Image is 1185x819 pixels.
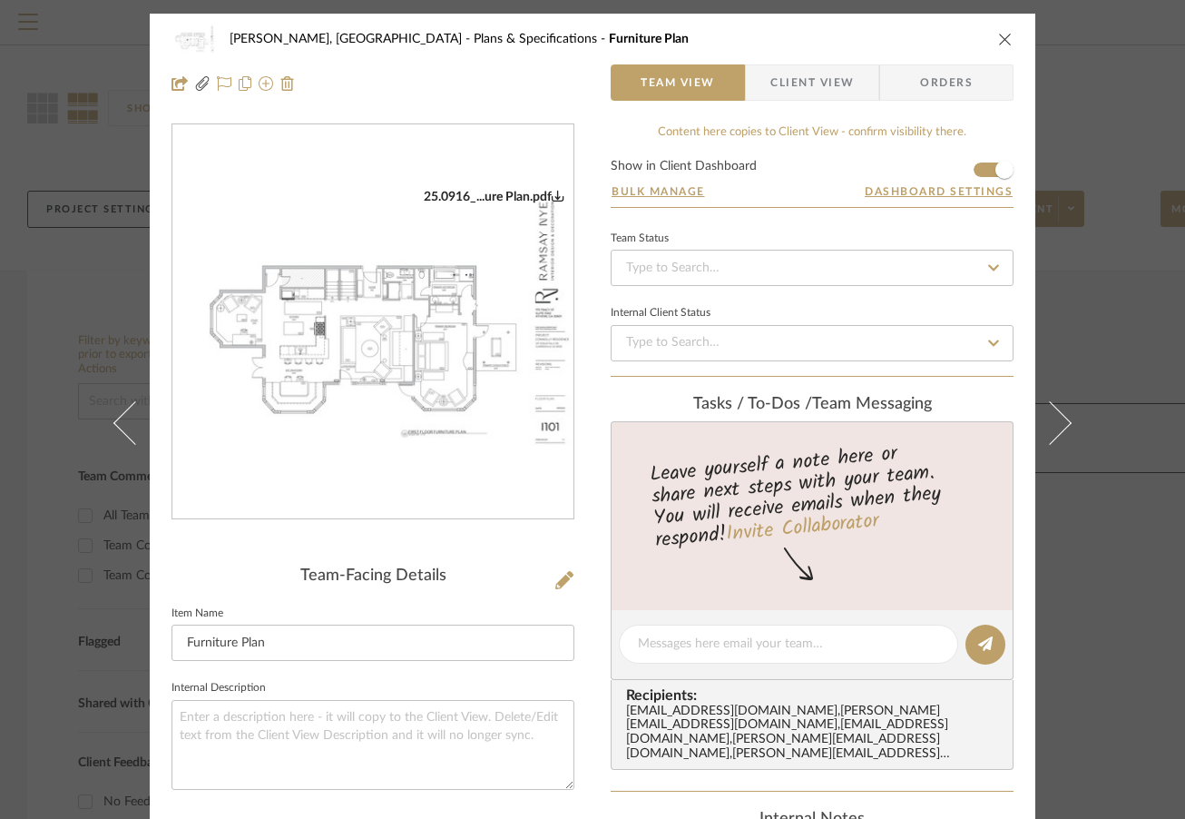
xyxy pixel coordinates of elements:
[171,609,223,618] label: Item Name
[611,123,1014,142] div: Content here copies to Client View - confirm visibility there.
[611,234,669,243] div: Team Status
[626,705,1005,763] div: [EMAIL_ADDRESS][DOMAIN_NAME] , [PERSON_NAME][EMAIL_ADDRESS][DOMAIN_NAME] , [EMAIL_ADDRESS][DOMAIN...
[230,33,474,45] span: [PERSON_NAME], [GEOGRAPHIC_DATA]
[611,183,706,200] button: Bulk Manage
[171,625,574,661] input: Enter Item Name
[609,434,1016,556] div: Leave yourself a note here or share next steps with your team. You will receive emails when they ...
[611,395,1014,415] div: team Messaging
[611,325,1014,361] input: Type to Search…
[900,64,993,101] span: Orders
[864,183,1014,200] button: Dashboard Settings
[171,21,215,57] img: 74f693e9-4b51-44df-a2c2-f01ac37436aa_48x40.jpg
[626,687,1005,704] span: Recipients:
[770,64,854,101] span: Client View
[280,76,295,91] img: Remove from project
[424,189,564,205] div: 25.0916_...ure Plan.pdf
[609,33,689,45] span: Furniture Plan
[171,567,574,587] div: Team-Facing Details
[641,64,715,101] span: Team View
[171,684,266,693] label: Internal Description
[611,309,710,318] div: Internal Client Status
[611,250,1014,286] input: Type to Search…
[172,189,573,457] div: 0
[693,396,812,412] span: Tasks / To-Dos /
[725,506,880,551] a: Invite Collaborator
[997,31,1014,47] button: close
[474,33,609,45] span: Plans & Specifications
[172,189,573,457] img: 74f693e9-4b51-44df-a2c2-f01ac37436aa_436x436.jpg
